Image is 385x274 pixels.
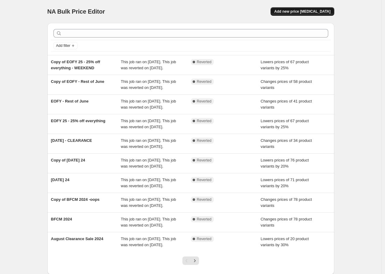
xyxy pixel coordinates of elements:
nav: Pagination [182,256,199,265]
span: August Clearance Sale 2024 [51,236,103,241]
span: Changes prices of 78 product variants [261,217,312,227]
span: EOFY - Rest of June [51,99,89,103]
span: Add new price [MEDICAL_DATA] [274,9,330,14]
span: Reverted [197,99,212,104]
span: Copy of EOFY 25 - 25% off everything - WEEKEND [51,60,100,70]
span: Reverted [197,178,212,182]
button: Add filter [53,42,78,49]
span: Changes prices of 58 product variants [261,79,312,90]
span: Lowers prices of 67 product variants by 25% [261,60,309,70]
span: Reverted [197,158,212,163]
span: [DATE] 24 [51,178,69,182]
span: Changes prices of 34 product variants [261,138,312,149]
span: Changes prices of 78 product variants [261,197,312,208]
span: Lowers prices of 76 product variants by 20% [261,158,309,168]
span: Lowers prices of 71 product variants by 20% [261,178,309,188]
span: Copy of BFCM 2024 -oops [51,197,100,202]
span: This job ran on [DATE]. This job was reverted on [DATE]. [121,138,176,149]
span: Reverted [197,119,212,123]
span: This job ran on [DATE]. This job was reverted on [DATE]. [121,178,176,188]
span: Reverted [197,79,212,84]
span: This job ran on [DATE]. This job was reverted on [DATE]. [121,197,176,208]
span: Reverted [197,197,212,202]
span: This job ran on [DATE]. This job was reverted on [DATE]. [121,158,176,168]
button: Add new price [MEDICAL_DATA] [271,7,334,16]
span: This job ran on [DATE]. This job was reverted on [DATE]. [121,119,176,129]
span: This job ran on [DATE]. This job was reverted on [DATE]. [121,79,176,90]
span: Reverted [197,138,212,143]
span: [DATE] - CLEARANCE [51,138,92,143]
span: Reverted [197,217,212,222]
span: Add filter [56,43,70,48]
span: Reverted [197,236,212,241]
span: Copy of [DATE] 24 [51,158,85,162]
span: EOFY 25 - 25% off everything [51,119,105,123]
span: Lowers prices of 20 product variants by 30% [261,236,309,247]
button: Next [191,256,199,265]
span: Lowers prices of 67 product variants by 25% [261,119,309,129]
span: This job ran on [DATE]. This job was reverted on [DATE]. [121,60,176,70]
span: This job ran on [DATE]. This job was reverted on [DATE]. [121,236,176,247]
span: Reverted [197,60,212,64]
span: NA Bulk Price Editor [47,8,105,15]
span: BFCM 2024 [51,217,72,221]
span: Copy of EOFY - Rest of June [51,79,104,84]
span: This job ran on [DATE]. This job was reverted on [DATE]. [121,217,176,227]
span: This job ran on [DATE]. This job was reverted on [DATE]. [121,99,176,109]
span: Changes prices of 41 product variants [261,99,312,109]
